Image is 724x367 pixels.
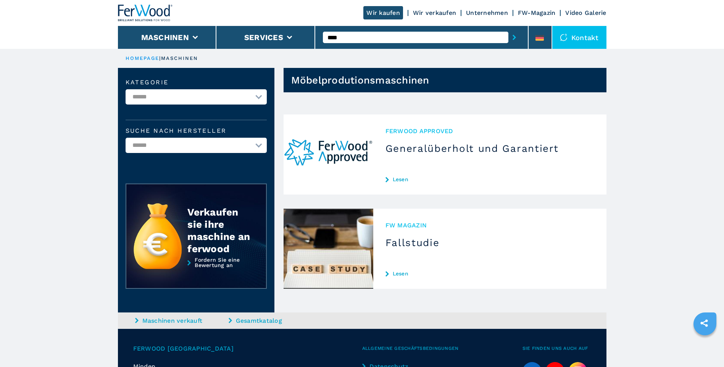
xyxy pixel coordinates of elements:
span: Allgemeine Geschäftsbedingungen [362,344,522,353]
label: Suche nach Hersteller [126,128,267,134]
button: Services [244,33,283,42]
div: Kontakt [552,26,606,49]
img: Ferwood [118,5,173,21]
a: FW-Magazin [518,9,556,16]
a: Gesamtkatalog [229,316,320,325]
img: Generalüberholt und Garantiert [284,114,373,195]
a: Wir verkaufen [413,9,456,16]
h3: Generalüberholt und Garantiert [385,142,594,155]
a: sharethis [695,314,714,333]
a: Lesen [385,270,594,277]
div: Verkaufen sie ihre maschine an ferwood [187,206,251,255]
h3: Fallstudie [385,237,594,249]
a: Lesen [385,176,594,182]
iframe: Chat [692,333,718,361]
span: Ferwood [GEOGRAPHIC_DATA] [133,344,362,353]
img: Kontakt [560,34,568,41]
button: Maschinen [141,33,189,42]
span: Ferwood Approved [385,127,594,135]
span: Sie finden uns auch auf [522,344,591,353]
a: Fordern Sie eine Bewertung an [126,257,267,289]
label: Kategorie [126,79,267,85]
a: Video Galerie [565,9,606,16]
span: FW MAGAZIN [385,221,594,230]
span: | [159,55,161,61]
img: Fallstudie [284,209,373,289]
h1: Möbelprodutionsmaschinen [291,74,429,86]
a: Unternehmen [466,9,508,16]
p: maschinen [161,55,198,62]
a: HOMEPAGE [126,55,160,61]
button: submit-button [508,29,520,46]
a: Maschinen verkauft [135,316,227,325]
a: Wir kaufen [363,6,403,19]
